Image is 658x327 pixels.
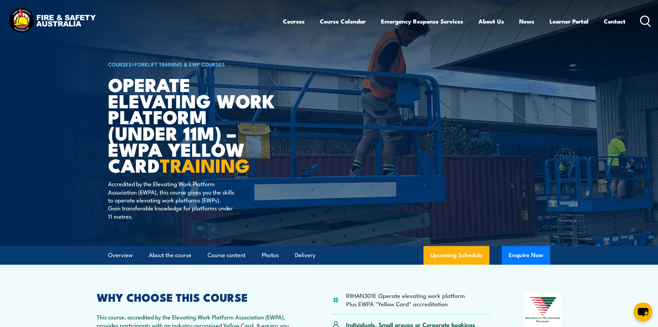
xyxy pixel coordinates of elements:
[108,180,234,220] p: Accredited by the Elevating Work Platform Association (EWPA), this course gives you the skills to...
[295,246,315,264] a: Delivery
[108,60,132,68] a: COURSES
[208,246,246,264] a: Course content
[478,12,504,30] a: About Us
[149,246,191,264] a: About the course
[346,291,465,299] li: RIIHAN301E Operate elevating work platform
[346,300,465,308] li: Plus EWPA "Yellow Card" accreditation
[108,246,133,264] a: Overview
[633,302,652,321] button: chat-button
[550,12,589,30] a: Learner Portal
[135,60,225,68] a: Forklift Training & EWP Courses
[320,12,366,30] a: Course Calendar
[108,76,279,173] h1: Operate Elevating Work Platform (under 11m) – EWPA Yellow Card
[604,12,626,30] a: Contact
[262,246,279,264] a: Photos
[160,150,250,179] strong: TRAINING
[502,246,550,265] button: Enquire Now
[381,12,463,30] a: Emergency Response Services
[423,246,489,265] a: Upcoming Schedule
[97,292,298,302] h2: WHY CHOOSE THIS COURSE
[108,60,279,68] h6: >
[519,12,534,30] a: News
[283,12,305,30] a: Courses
